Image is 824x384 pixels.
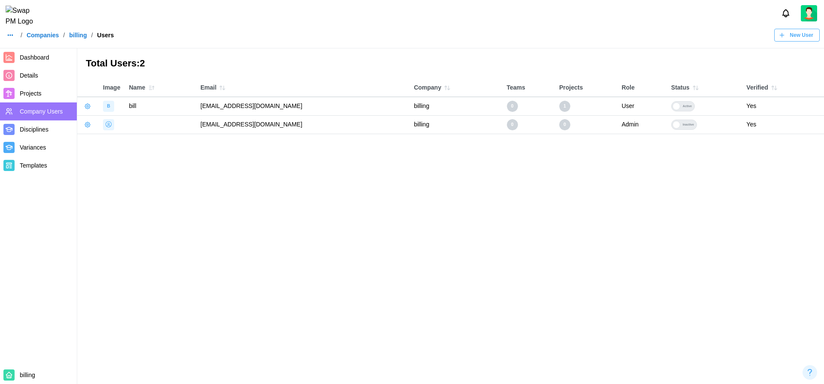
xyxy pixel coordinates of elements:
div: / [91,32,93,38]
div: Image [103,83,120,93]
div: bill [129,102,192,111]
div: Status [671,82,738,94]
div: Name [129,82,192,94]
div: Users [97,32,114,38]
div: 1 [559,101,570,112]
img: 2Q== [801,5,817,21]
div: Active [680,102,694,111]
div: 0 [507,101,518,112]
td: Yes [742,115,824,134]
div: User [621,102,662,111]
div: Role [621,83,662,93]
img: Swap PM Logo [6,6,40,27]
span: Variances [20,144,46,151]
a: billing [69,32,87,38]
div: Teams [507,83,551,93]
td: [EMAIL_ADDRESS][DOMAIN_NAME] [196,97,409,115]
button: Notifications [779,6,793,21]
span: billing [20,372,35,378]
div: image [103,119,114,130]
span: Details [20,72,38,79]
div: / [21,32,22,38]
div: Email [200,82,405,94]
span: Templates [20,162,47,169]
span: Dashboard [20,54,49,61]
td: Yes [742,97,824,115]
div: image [103,101,114,112]
a: Zulqarnain Khalil [801,5,817,21]
div: 0 [559,119,570,130]
span: Company Users [20,108,63,115]
span: Disciplines [20,126,48,133]
td: [EMAIL_ADDRESS][DOMAIN_NAME] [196,115,409,134]
div: Inactive [680,120,697,129]
td: billing [409,97,502,115]
div: Admin [621,120,662,129]
div: Company [414,82,498,94]
span: New User [790,29,813,41]
div: Verified [746,82,820,94]
div: Projects [559,83,613,93]
h3: Total Users: 2 [86,57,815,70]
button: New User [774,29,820,42]
a: Companies [27,32,59,38]
div: / [63,32,65,38]
div: 0 [507,119,518,130]
td: billing [409,115,502,134]
span: Projects [20,90,42,97]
